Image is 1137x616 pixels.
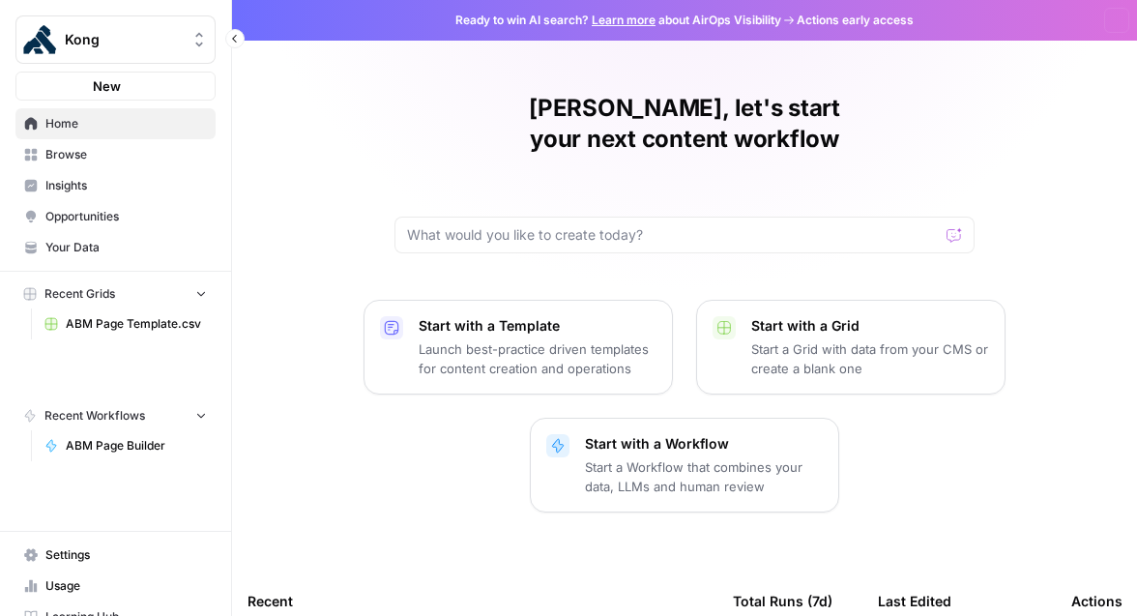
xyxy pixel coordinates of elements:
[45,208,207,225] span: Opportunities
[15,279,216,308] button: Recent Grids
[751,339,989,378] p: Start a Grid with data from your CMS or create a blank one
[15,540,216,571] a: Settings
[45,577,207,595] span: Usage
[45,146,207,163] span: Browse
[15,108,216,139] a: Home
[45,115,207,132] span: Home
[66,437,207,455] span: ABM Page Builder
[15,401,216,430] button: Recent Workflows
[751,316,989,336] p: Start with a Grid
[530,418,839,513] button: Start with a WorkflowStart a Workflow that combines your data, LLMs and human review
[15,15,216,64] button: Workspace: Kong
[15,72,216,101] button: New
[45,546,207,564] span: Settings
[592,13,656,27] a: Learn more
[15,139,216,170] a: Browse
[585,434,823,454] p: Start with a Workflow
[696,300,1006,395] button: Start with a GridStart a Grid with data from your CMS or create a blank one
[15,232,216,263] a: Your Data
[394,93,975,155] h1: [PERSON_NAME], let's start your next content workflow
[36,430,216,461] a: ABM Page Builder
[15,170,216,201] a: Insights
[797,12,914,29] span: Actions early access
[65,30,182,49] span: Kong
[45,239,207,256] span: Your Data
[93,76,121,96] span: New
[66,315,207,333] span: ABM Page Template.csv
[419,316,656,336] p: Start with a Template
[407,225,939,245] input: What would you like to create today?
[585,457,823,496] p: Start a Workflow that combines your data, LLMs and human review
[36,308,216,339] a: ABM Page Template.csv
[15,201,216,232] a: Opportunities
[15,571,216,601] a: Usage
[364,300,673,395] button: Start with a TemplateLaunch best-practice driven templates for content creation and operations
[44,285,115,303] span: Recent Grids
[22,22,57,57] img: Kong Logo
[44,407,145,425] span: Recent Workflows
[455,12,781,29] span: Ready to win AI search? about AirOps Visibility
[419,339,656,378] p: Launch best-practice driven templates for content creation and operations
[45,177,207,194] span: Insights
